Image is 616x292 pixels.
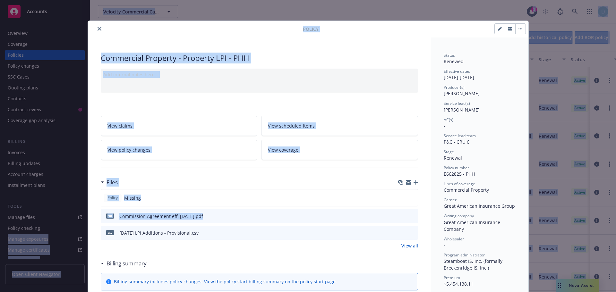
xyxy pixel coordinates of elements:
[444,171,475,177] span: E662825 - PHH
[444,187,516,193] div: Commercial Property
[101,259,147,268] div: Billing summary
[300,279,336,285] a: policy start page
[101,116,258,136] a: View claims
[444,181,475,187] span: Lines of coverage
[444,281,473,287] span: $5,454,138.11
[107,122,133,129] span: View claims
[96,25,103,33] button: close
[107,146,150,153] span: View policy changes
[261,116,418,136] a: View scheduled items
[303,26,319,32] span: Policy
[119,213,203,220] div: Commission Agreement eff. [DATE].pdf
[444,155,462,161] span: Renewal
[119,229,199,236] div: [DATE] LPI Additions - Provisional.csv
[101,53,418,63] div: Commercial Property - Property LPI - PHH
[444,213,474,219] span: Writing company
[107,178,118,187] h3: Files
[399,229,405,236] button: download file
[268,146,298,153] span: View coverage
[444,252,485,258] span: Program administrator
[444,117,453,122] span: AC(s)
[444,53,455,58] span: Status
[444,242,445,248] span: -
[444,139,469,145] span: P&C - CRU 6
[444,90,480,96] span: [PERSON_NAME]
[444,133,476,138] span: Service lead team
[106,230,114,235] span: csv
[444,69,516,81] div: [DATE] - [DATE]
[410,213,415,220] button: preview file
[101,140,258,160] a: View policy changes
[444,197,457,203] span: Carrier
[268,122,315,129] span: View scheduled items
[107,259,147,268] h3: Billing summary
[444,275,460,280] span: Premium
[444,107,480,113] span: [PERSON_NAME]
[101,178,118,187] div: Files
[399,213,405,220] button: download file
[444,85,465,90] span: Producer(s)
[444,123,445,129] span: -
[124,195,141,201] span: Missing
[444,69,470,74] span: Effective dates
[444,203,515,209] span: Great American Insurance Group
[444,236,464,242] span: Wholesaler
[410,229,415,236] button: preview file
[444,149,454,154] span: Stage
[114,278,337,285] div: Billing summary includes policy changes. View the policy start billing summary on the .
[444,58,464,64] span: Renewed
[261,140,418,160] a: View coverage
[106,213,114,218] span: pdf
[444,258,504,271] span: Steamboat IS, Inc. (formally Breckenridge IS, Inc.)
[401,242,418,249] a: View all
[444,165,469,171] span: Policy number
[106,195,119,201] span: Policy
[444,219,501,232] span: Great American Insurance Company
[444,101,470,106] span: Service lead(s)
[103,71,415,78] div: Add internal notes here...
